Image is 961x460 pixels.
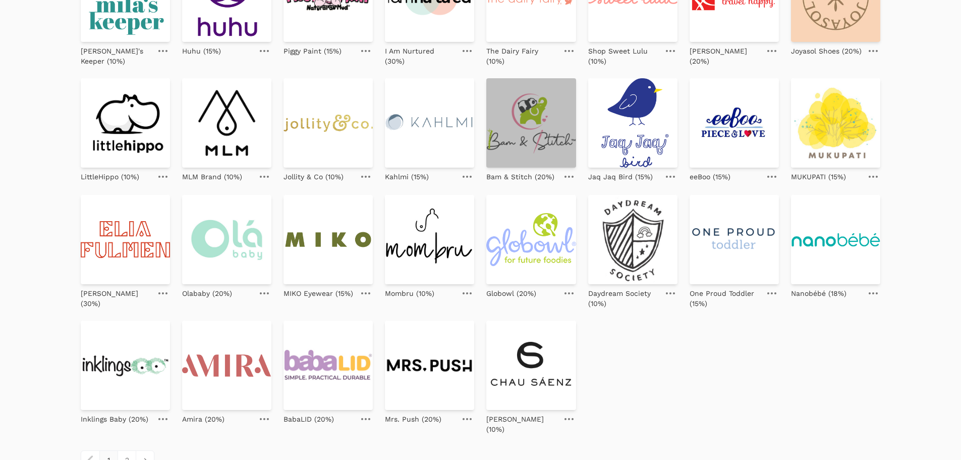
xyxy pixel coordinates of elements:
[385,414,441,424] p: Mrs. Push (20%)
[690,46,761,66] p: [PERSON_NAME] (20%)
[182,414,224,424] p: Amira (20%)
[690,195,779,284] img: One_Proud_Toddler_Logo_360x.png
[81,42,152,66] a: [PERSON_NAME]'s Keeper (10%)
[284,78,373,168] img: logo_2x.png
[588,195,677,284] img: logo-new-export.jpg
[791,168,846,182] a: MUKUPATI (15%)
[284,410,334,424] a: BabaLID (20%)
[81,414,148,424] p: Inklings Baby (20%)
[588,284,659,309] a: Daydream Society (10%)
[284,195,373,284] img: Miko_Primary_Green.png
[284,284,353,298] a: MIKO Eyewear (15%)
[588,288,659,309] p: Daydream Society (10%)
[284,414,334,424] p: BabaLID (20%)
[791,284,846,298] a: Nanobébé (18%)
[182,195,271,284] img: Olababy_logo_color_RGB_2021m_f7c64e35-e419-49f9-8a0c-ed2863d41459_1600x.jpg
[284,168,344,182] a: Jollity & Co (10%)
[486,78,576,168] img: Logo-FullTM-500x_17f65d78-1daf-4442-9980-f61d2c2d6980.png
[791,78,880,168] img: Logo_SHOP_512_x_512_px.png
[791,42,862,56] a: Joyasol Shoes (20%)
[182,288,232,298] p: Olababy (20%)
[385,168,429,182] a: Kahlmi (15%)
[588,46,659,66] p: Shop Sweet Lulu (10%)
[284,172,344,182] p: Jollity & Co (10%)
[182,321,271,410] img: 6513fd0ef811d17b681fa2b8_Amira_Logo.svg
[791,195,880,284] img: Nanobebe-Brand-_-Logos-2020_7ad2479a-9866-4b85-91e1-7ca2e57b8844.png
[385,46,456,66] p: I Am Nurtured (30%)
[182,172,242,182] p: MLM Brand (10%)
[690,78,779,168] img: eeBoo-Piece-and-Love-1024-x-780.jpg
[690,288,761,309] p: One Proud Toddler (15%)
[588,168,653,182] a: Jaq Jaq Bird (15%)
[284,321,373,410] img: Untitled_design_492460a8-f5f8-4f94-8b8a-0f99a14ccaa3_360x.png
[486,414,557,434] p: [PERSON_NAME] (10%)
[690,42,761,66] a: [PERSON_NAME] (20%)
[486,410,557,434] a: [PERSON_NAME] (10%)
[385,42,456,66] a: I Am Nurtured (30%)
[81,288,152,309] p: [PERSON_NAME] (30%)
[486,46,557,66] p: The Dairy Fairy (10%)
[385,195,474,284] img: Mombru_Logo_1.png
[385,78,474,168] img: logo_website-2-04_510x.png
[588,42,659,66] a: Shop Sweet Lulu (10%)
[690,172,730,182] p: eeBoo (15%)
[588,172,653,182] p: Jaq Jaq Bird (15%)
[182,168,242,182] a: MLM Brand (10%)
[486,321,576,410] img: Chau_Saenz_-_Google_Drive_1_360x.png
[81,321,170,410] img: Inklings_Website_Logo.jpg
[791,288,846,298] p: Nanobébé (18%)
[284,46,342,56] p: Piggy Paint (15%)
[182,410,224,424] a: Amira (20%)
[486,168,554,182] a: Bam & Stitch (20%)
[690,168,730,182] a: eeBoo (15%)
[791,172,846,182] p: MUKUPATI (15%)
[385,172,429,182] p: Kahlmi (15%)
[385,410,441,424] a: Mrs. Push (20%)
[182,284,232,298] a: Olababy (20%)
[385,284,434,298] a: Mombru (10%)
[486,288,536,298] p: Globowl (20%)
[81,410,148,424] a: Inklings Baby (20%)
[486,42,557,66] a: The Dairy Fairy (10%)
[81,46,152,66] p: [PERSON_NAME]'s Keeper (10%)
[690,284,761,309] a: One Proud Toddler (15%)
[486,195,576,284] img: globowl-logo_primary-color-tagline.png
[284,288,353,298] p: MIKO Eyewear (15%)
[385,288,434,298] p: Mombru (10%)
[81,284,152,309] a: [PERSON_NAME] (30%)
[81,78,170,168] img: little-hippo-logo.png
[81,172,139,182] p: LittleHippo (10%)
[588,78,677,168] img: jaqjaq-logo.png
[284,42,342,56] a: Piggy Paint (15%)
[791,46,862,56] p: Joyasol Shoes (20%)
[182,42,221,56] a: Huhu (15%)
[486,284,536,298] a: Globowl (20%)
[81,168,139,182] a: LittleHippo (10%)
[182,46,221,56] p: Huhu (15%)
[486,172,554,182] p: Bam & Stitch (20%)
[81,195,170,284] img: 6347814845aea555ebaf772d_EliaFulmen-Logo-Stacked.png
[385,321,474,410] img: Transparent_Horizontal_4761f142-cec7-4c5f-a344-b6e8b22cd599_380x.png
[182,78,271,168] img: Logo_BLACK_MLM_RGB_400x.png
